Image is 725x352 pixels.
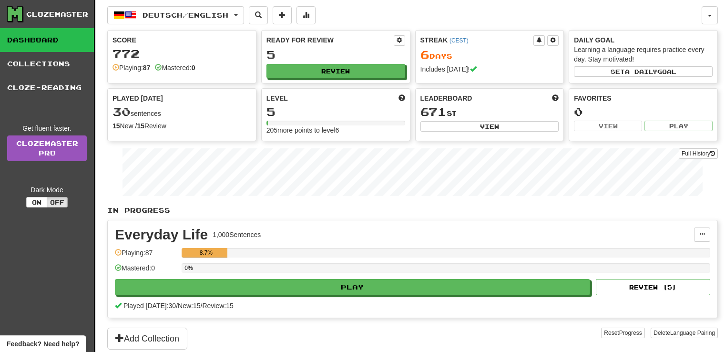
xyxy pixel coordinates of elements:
button: Review [266,64,405,78]
button: Deutsch/English [107,6,244,24]
a: (CEST) [449,37,469,44]
span: 30 [112,105,131,118]
strong: 87 [143,64,151,72]
span: Open feedback widget [7,339,79,349]
div: Mastered: 0 [115,263,177,279]
div: Playing: [112,63,150,72]
span: Review: 15 [202,302,233,310]
div: st [420,106,559,118]
div: 8.7% [184,248,227,258]
span: 6 [420,48,429,61]
div: Everyday Life [115,228,208,242]
button: View [420,121,559,132]
div: Get fluent faster. [7,124,87,133]
p: In Progress [107,206,718,215]
strong: 15 [137,122,144,130]
button: More stats [296,6,316,24]
div: Mastered: [155,63,195,72]
span: Score more points to level up [398,93,405,103]
div: Day s [420,49,559,61]
div: Clozemaster [26,10,88,19]
span: 671 [420,105,447,118]
button: View [574,121,642,131]
button: Search sentences [249,6,268,24]
button: DeleteLanguage Pairing [651,328,718,338]
span: This week in points, UTC [552,93,559,103]
div: sentences [112,106,251,118]
a: ClozemasterPro [7,135,87,161]
div: 5 [266,49,405,61]
span: Leaderboard [420,93,472,103]
div: Favorites [574,93,713,103]
button: Add sentence to collection [273,6,292,24]
strong: 15 [112,122,120,130]
button: Full History [679,148,718,159]
button: Add Collection [107,328,187,350]
button: Off [47,197,68,207]
span: Language Pairing [670,330,715,336]
span: Progress [619,330,642,336]
div: Dark Mode [7,185,87,195]
button: Play [644,121,713,131]
span: Level [266,93,288,103]
div: Daily Goal [574,35,713,45]
div: 772 [112,48,251,60]
span: / [201,302,203,310]
button: Play [115,279,590,295]
div: 0 [574,106,713,118]
span: Played [DATE] [112,93,163,103]
button: Review (5) [596,279,710,295]
div: Includes [DATE]! [420,64,559,74]
div: Ready for Review [266,35,394,45]
div: 5 [266,106,405,118]
button: On [26,197,47,207]
span: New: 15 [178,302,200,310]
div: 205 more points to level 6 [266,125,405,135]
span: Played [DATE]: 30 [123,302,176,310]
button: Seta dailygoal [574,66,713,77]
strong: 0 [192,64,195,72]
div: Score [112,35,251,45]
div: Playing: 87 [115,248,177,264]
div: 1,000 Sentences [213,230,261,239]
span: / [176,302,178,310]
span: Deutsch / English [143,11,228,19]
div: New / Review [112,121,251,131]
button: ResetProgress [601,328,644,338]
span: a daily [625,68,657,75]
div: Streak [420,35,534,45]
div: Learning a language requires practice every day. Stay motivated! [574,45,713,64]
